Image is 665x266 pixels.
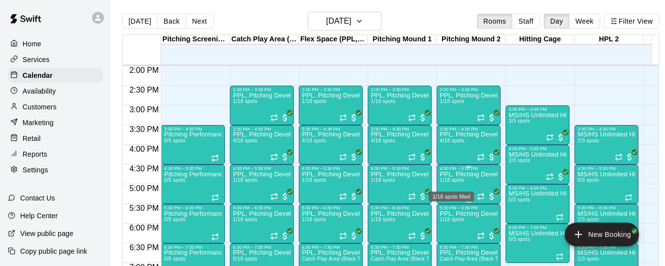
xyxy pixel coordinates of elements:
[625,194,633,201] span: Recurring event
[506,184,570,224] div: 5:00 PM – 6:00 PM: MS/HS Unlimited Hitting
[506,224,570,263] div: 6:00 PM – 7:00 PM: MS/HS Unlimited Hitting
[8,68,103,83] a: Calendar
[23,165,48,175] p: Settings
[8,36,103,51] a: Home
[326,14,351,28] h6: [DATE]
[302,99,326,104] span: 1/18 spots filled
[487,152,497,162] span: All customers have paid
[8,52,103,67] a: Services
[508,146,567,151] div: 4:00 PM – 5:00 PM
[280,192,290,201] span: All customers have paid
[308,12,381,31] button: [DATE]
[161,125,225,165] div: 3:30 PM – 4:30 PM: Pitching Performance Lab - Assessment Bullpen And Movement Screen
[122,14,158,29] button: [DATE]
[577,138,599,143] span: 2/3 spots filled
[508,225,567,230] div: 6:00 PM – 7:00 PM
[230,125,294,165] div: 3:30 PM – 4:30 PM: PPL, Pitching Development Session
[408,232,416,240] span: Recurring event
[186,14,213,29] button: Next
[127,243,161,252] span: 6:30 PM
[20,246,87,256] p: Copy public page link
[487,192,497,201] span: All customers have paid
[508,186,567,191] div: 5:00 PM – 6:00 PM
[477,114,485,122] span: Recurring event
[371,138,395,143] span: 4/18 spots filled
[280,113,290,123] span: All customers have paid
[280,231,290,241] span: All customers have paid
[164,256,186,262] span: 0/5 spots filled
[23,70,53,80] p: Calendar
[477,193,485,200] span: Recurring event
[477,14,512,29] button: Rooms
[615,153,623,161] span: Recurring event
[440,166,498,171] div: 4:30 PM – 5:30 PM
[230,86,294,125] div: 2:30 PM – 3:30 PM: PPL, Pitching Development Session
[233,177,257,183] span: 1/18 spots filled
[437,125,501,165] div: 3:30 PM – 4:30 PM: PPL, Pitching Development Session
[349,192,359,201] span: All customers have paid
[408,114,416,122] span: Recurring event
[280,152,290,162] span: All customers have paid
[164,166,222,171] div: 4:30 PM – 5:30 PM
[302,205,360,210] div: 5:30 PM – 6:30 PM
[23,118,54,128] p: Marketing
[574,204,638,243] div: 5:30 PM – 6:30 PM: MS/HS Unlimited Hitting
[8,163,103,177] a: Settings
[577,217,599,222] span: 2/3 spots filled
[368,165,432,204] div: 4:30 PM – 5:30 PM: PPL, Pitching Development Session
[270,153,278,161] span: Recurring event
[349,113,359,123] span: All customers have paid
[23,55,50,65] p: Services
[408,153,416,161] span: Recurring event
[371,87,429,92] div: 2:30 PM – 3:30 PM
[164,138,186,143] span: 0/5 spots filled
[302,245,360,250] div: 6:30 PM – 7:30 PM
[8,84,103,99] a: Availability
[339,193,347,200] span: Recurring event
[437,204,501,243] div: 5:30 PM – 6:30 PM: PPL, Pitching Development Session
[164,205,222,210] div: 5:30 PM – 6:30 PM
[302,87,360,92] div: 2:30 PM – 3:30 PM
[440,217,464,222] span: 1/18 spots filled
[440,87,498,92] div: 2:30 PM – 3:30 PM
[339,153,347,161] span: Recurring event
[127,105,161,114] span: 3:00 PM
[211,194,219,201] span: Recurring event
[164,245,222,250] div: 6:30 PM – 7:30 PM
[440,127,498,132] div: 3:30 PM – 4:30 PM
[574,125,638,165] div: 3:30 PM – 4:30 PM: MS/HS Unlimited Hitting
[299,35,368,44] div: Flex Space (PPL, Green Turf)
[577,205,635,210] div: 5:30 PM – 6:30 PM
[544,14,570,29] button: Day
[546,133,554,141] span: Recurring event
[506,145,570,184] div: 4:00 PM – 5:00 PM: MS/HS Unlimited Hitting
[233,127,291,132] div: 3:30 PM – 4:30 PM
[157,14,186,29] button: Back
[577,166,635,171] div: 4:30 PM – 5:30 PM
[8,115,103,130] div: Marketing
[233,205,291,210] div: 5:30 PM – 6:30 PM
[418,231,428,241] span: All customers have paid
[270,193,278,200] span: Recurring event
[299,165,363,204] div: 4:30 PM – 5:30 PM: PPL, Pitching Development Session
[368,204,432,243] div: 5:30 PM – 6:30 PM: PPL, Pitching Development Session
[625,152,634,162] span: All customers have paid
[127,184,161,193] span: 5:00 PM
[230,35,299,44] div: Catch Play Area (Black Turf)
[368,86,432,125] div: 2:30 PM – 3:30 PM: PPL, Pitching Development Session
[20,211,58,221] p: Help Center
[418,113,428,123] span: All customers have paid
[440,99,464,104] span: 1/18 spots filled
[569,14,600,29] button: Week
[604,14,659,29] button: Filter View
[349,231,359,241] span: All customers have paid
[164,177,186,183] span: 0/5 spots filled
[164,127,222,132] div: 3:30 PM – 4:30 PM
[440,245,498,250] div: 6:30 PM – 7:30 PM
[8,100,103,114] a: Customers
[299,204,363,243] div: 5:30 PM – 6:30 PM: PPL, Pitching Development Session
[371,166,429,171] div: 4:30 PM – 5:30 PM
